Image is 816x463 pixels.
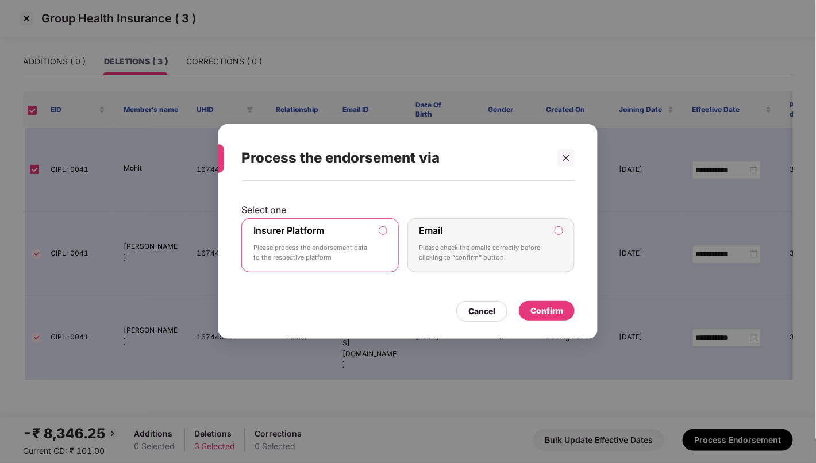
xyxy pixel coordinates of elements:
input: Insurer PlatformPlease process the endorsement data to the respective platform [379,227,387,234]
p: Please check the emails correctly before clicking to “confirm” button. [419,243,547,263]
span: close [562,154,570,162]
label: Insurer Platform [253,225,324,236]
div: Cancel [468,305,495,318]
input: EmailPlease check the emails correctly before clicking to “confirm” button. [555,227,563,234]
label: Email [419,225,443,236]
div: Confirm [530,304,563,317]
p: Select one [241,204,575,215]
div: Process the endorsement via [241,136,547,180]
p: Please process the endorsement data to the respective platform [253,243,371,263]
